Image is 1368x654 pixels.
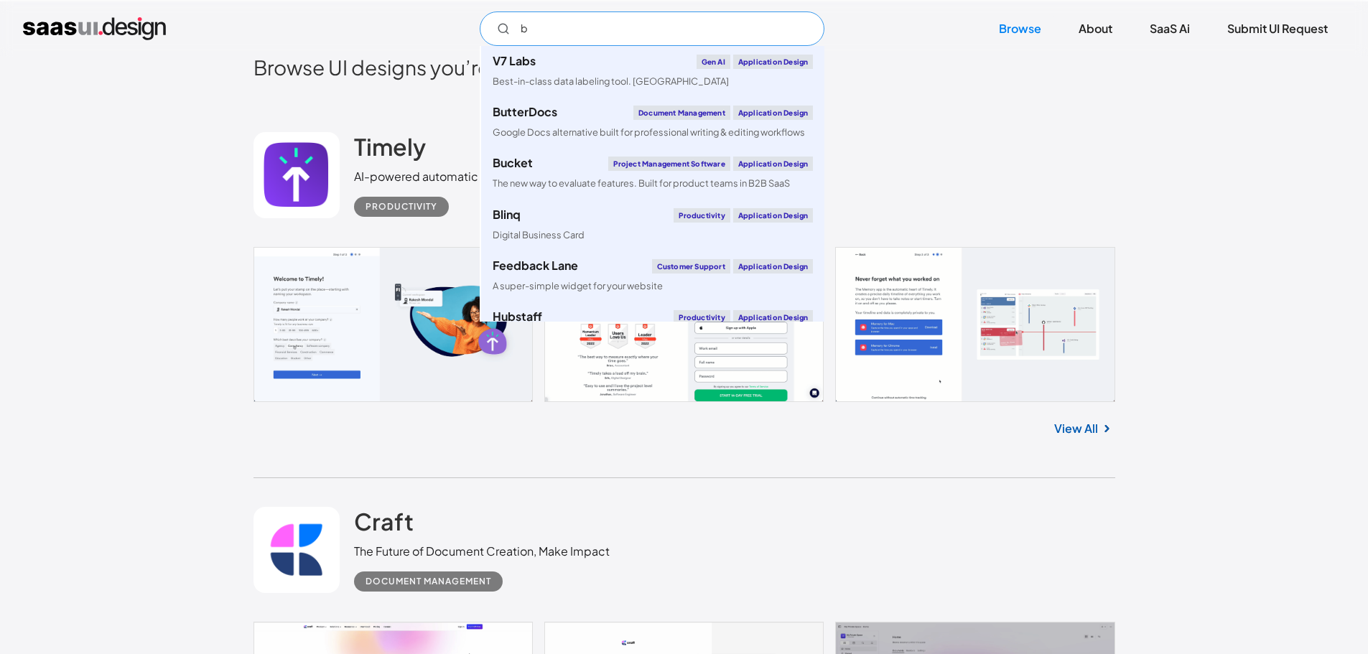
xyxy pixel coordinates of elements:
[674,310,730,324] div: Productivity
[481,251,824,302] a: Feedback LaneCustomer SupportApplication DesignA super-simple widget for your website
[733,208,814,223] div: Application Design
[366,198,437,215] div: Productivity
[633,106,730,120] div: Document Management
[1061,13,1130,45] a: About
[253,55,1115,80] h2: Browse UI designs you’re looking for
[652,259,730,274] div: Customer Support
[493,311,542,322] div: Hubstaff
[354,507,414,543] a: Craft
[1132,13,1207,45] a: SaaS Ai
[354,168,597,185] div: AI-powered automatic time tracker software
[493,106,557,118] div: ButterDocs
[493,209,521,220] div: Blinq
[354,132,426,161] h2: Timely
[493,157,533,169] div: Bucket
[481,200,824,251] a: BlinqProductivityApplication DesignDigital Business Card
[480,11,824,46] input: Search UI designs you're looking for...
[481,97,824,148] a: ButterDocsDocument ManagementApplication DesignGoogle Docs alternative built for professional wri...
[354,543,610,560] div: The Future of Document Creation, Make Impact
[493,279,663,293] div: A super-simple widget for your website
[366,573,491,590] div: Document Management
[1210,13,1345,45] a: Submit UI Request
[493,177,790,190] div: The new way to evaluate features. Built for product teams in B2B SaaS
[674,208,730,223] div: Productivity
[481,302,824,366] a: HubstaffProductivityApplication DesignOne app to automate time tracking processes, workforce mana...
[493,55,536,67] div: V7 Labs
[733,55,814,69] div: Application Design
[733,259,814,274] div: Application Design
[480,11,824,46] form: Email Form
[733,106,814,120] div: Application Design
[23,17,166,40] a: home
[733,157,814,171] div: Application Design
[481,46,824,97] a: V7 LabsGen AIApplication DesignBest-in-class data labeling tool. [GEOGRAPHIC_DATA]
[1054,420,1098,437] a: View All
[493,228,585,242] div: Digital Business Card
[354,507,414,536] h2: Craft
[493,75,729,88] div: Best-in-class data labeling tool. [GEOGRAPHIC_DATA]
[733,310,814,324] div: Application Design
[493,260,578,271] div: Feedback Lane
[493,126,805,139] div: Google Docs alternative built for professional writing & editing workflows
[982,13,1058,45] a: Browse
[354,132,426,168] a: Timely
[481,148,824,199] a: BucketProject Management SoftwareApplication DesignThe new way to evaluate features. Built for pr...
[608,157,730,171] div: Project Management Software
[697,55,730,69] div: Gen AI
